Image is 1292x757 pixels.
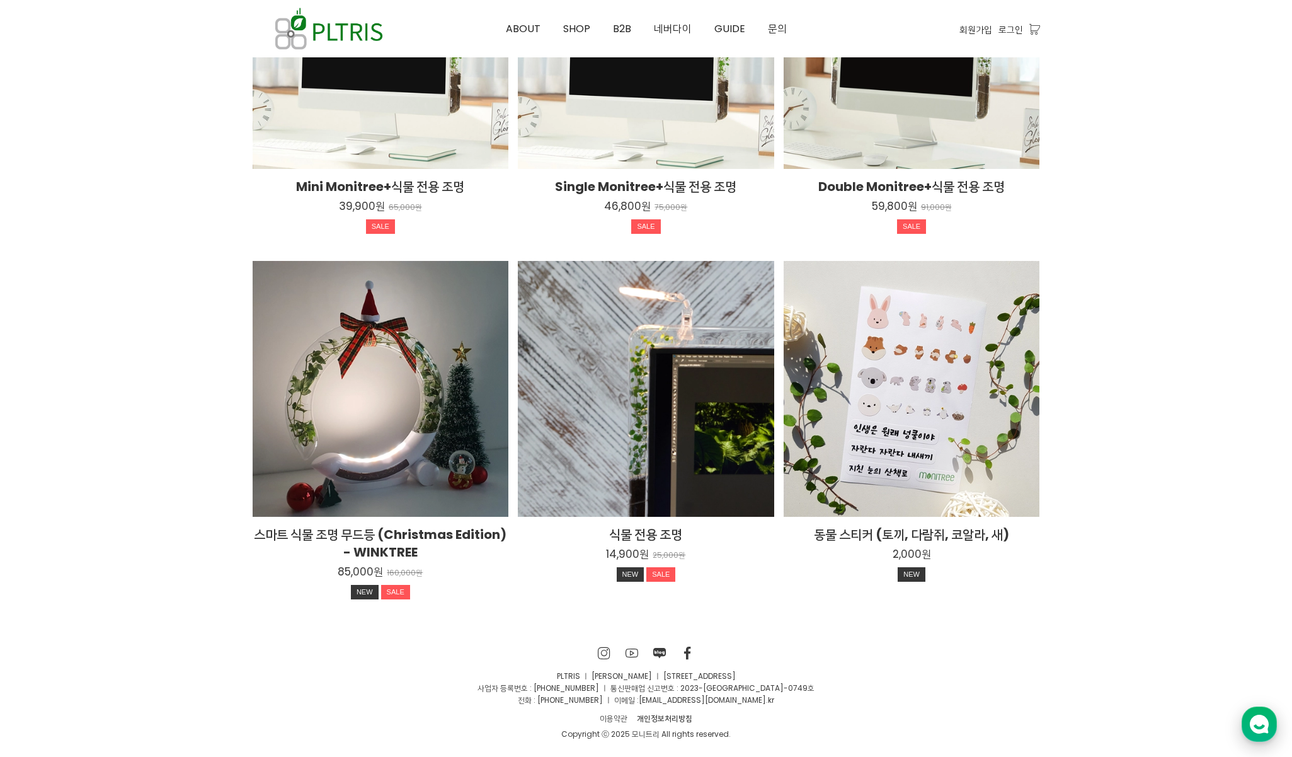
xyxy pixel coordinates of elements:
a: Mini Monitree+식물 전용 조명 39,900원 65,000원 SALE [253,178,509,239]
span: GUIDE [714,21,745,36]
a: 식물 전용 조명 14,900원 25,000원 NEWSALE [518,526,774,587]
div: NEW [617,567,644,582]
a: GUIDE [703,1,757,57]
a: 스마트 식물 조명 무드등 (Christmas Edition) - WINKTREE 85,000원 160,000원 NEWSALE [253,526,509,604]
h2: 동물 스티커 (토끼, 다람쥐, 코알라, 새) [784,526,1040,543]
div: Copyright ⓒ 2025 모니트리 All rights reserved. [253,728,1040,740]
span: 설정 [195,419,210,429]
p: 25,000원 [653,551,685,560]
div: SALE [381,585,410,600]
span: SHOP [563,21,590,36]
a: 로그인 [998,23,1023,37]
p: 46,800원 [604,199,651,213]
p: 39,900원 [339,199,385,213]
a: ABOUT [495,1,552,57]
a: 설정 [163,400,242,431]
a: 대화 [83,400,163,431]
a: [EMAIL_ADDRESS][DOMAIN_NAME] [639,695,766,705]
div: SALE [631,219,660,234]
a: 이용약관 [595,711,632,725]
span: ABOUT [506,21,540,36]
h2: 스마트 식물 조명 무드등 (Christmas Edition) - WINKTREE [253,526,509,561]
p: 14,900원 [606,547,649,561]
span: 네버다이 [654,21,692,36]
a: 개인정보처리방침 [632,711,697,725]
p: 160,000원 [387,569,423,578]
p: 75,000원 [655,203,687,212]
span: 문의 [768,21,787,36]
a: 네버다이 [643,1,703,57]
p: 65,000원 [389,203,422,212]
a: 동물 스티커 (토끼, 다람쥐, 코알라, 새) 2,000원 NEW [784,526,1040,587]
p: 전화 : [PHONE_NUMBER] ㅣ 이메일 : .kr [253,694,1040,706]
span: B2B [613,21,631,36]
a: SHOP [552,1,602,57]
div: SALE [646,567,675,582]
a: 문의 [757,1,798,57]
h2: Single Monitree+식물 전용 조명 [518,178,774,195]
a: Single Monitree+식물 전용 조명 46,800원 75,000원 SALE [518,178,774,239]
a: 홈 [4,400,83,431]
h2: Mini Monitree+식물 전용 조명 [253,178,509,195]
a: Double Monitree+식물 전용 조명 59,800원 91,000원 SALE [784,178,1040,239]
p: PLTRIS ㅣ [PERSON_NAME] ㅣ [STREET_ADDRESS] [253,670,1040,682]
p: 59,800원 [872,199,917,213]
div: SALE [897,219,926,234]
a: 회원가입 [959,23,992,37]
h2: 식물 전용 조명 [518,526,774,543]
span: 대화 [115,419,130,429]
div: SALE [366,219,395,234]
p: 85,000원 [338,565,383,579]
h2: Double Monitree+식물 전용 조명 [784,178,1040,195]
a: B2B [602,1,643,57]
p: 사업자 등록번호 : [PHONE_NUMBER] ㅣ 통신판매업 신고번호 : 2023-[GEOGRAPHIC_DATA]-0749호 [253,682,1040,694]
p: 2,000원 [893,547,931,561]
div: NEW [898,567,925,582]
p: 91,000원 [921,203,952,212]
div: NEW [351,585,379,600]
span: 홈 [40,419,47,429]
